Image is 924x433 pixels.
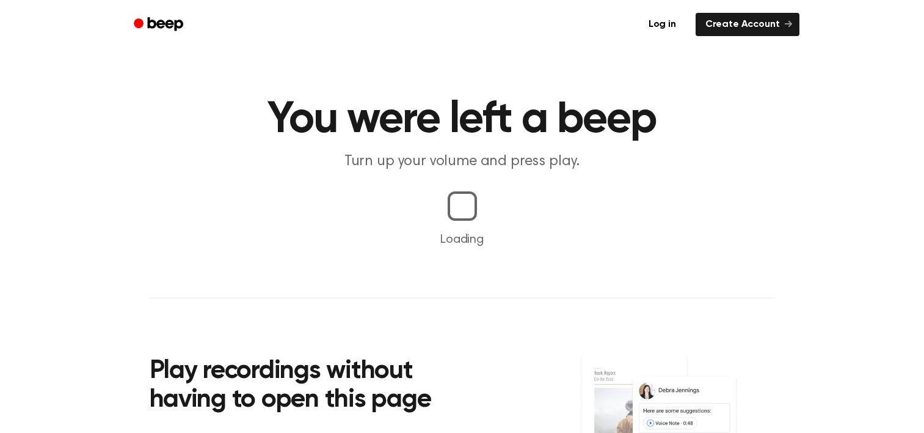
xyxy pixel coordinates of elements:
[636,10,688,39] a: Log in
[150,357,479,415] h2: Play recordings without having to open this page
[15,231,909,249] p: Loading
[125,13,194,37] a: Beep
[228,152,697,172] p: Turn up your volume and press play.
[696,13,799,36] a: Create Account
[150,98,775,142] h1: You were left a beep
